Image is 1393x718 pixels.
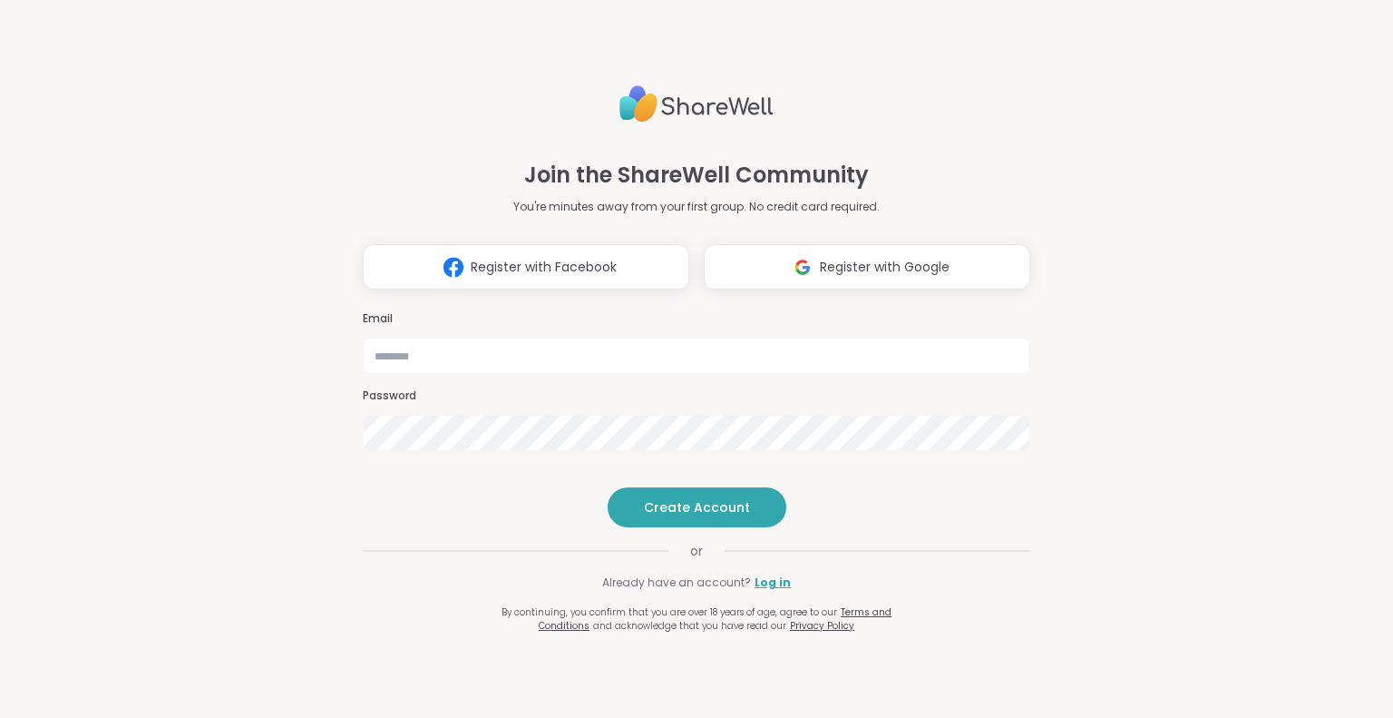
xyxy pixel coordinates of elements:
[363,311,1030,327] h3: Email
[363,389,1030,404] h3: Password
[668,542,725,560] span: or
[644,498,750,516] span: Create Account
[820,258,950,277] span: Register with Google
[619,78,774,130] img: ShareWell Logo
[524,159,869,192] h1: Join the ShareWell Community
[790,619,854,633] a: Privacy Policy
[513,199,880,215] p: You're minutes away from your first group. No credit card required.
[608,487,786,527] button: Create Account
[471,258,617,277] span: Register with Facebook
[363,244,689,290] button: Register with Facebook
[602,575,751,591] span: Already have an account?
[539,605,891,633] a: Terms and Conditions
[755,575,791,591] a: Log in
[593,619,786,633] span: and acknowledge that you have read our
[502,605,837,619] span: By continuing, you confirm that you are over 18 years of age, agree to our
[785,251,820,284] img: ShareWell Logomark
[436,251,471,284] img: ShareWell Logomark
[704,244,1030,290] button: Register with Google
